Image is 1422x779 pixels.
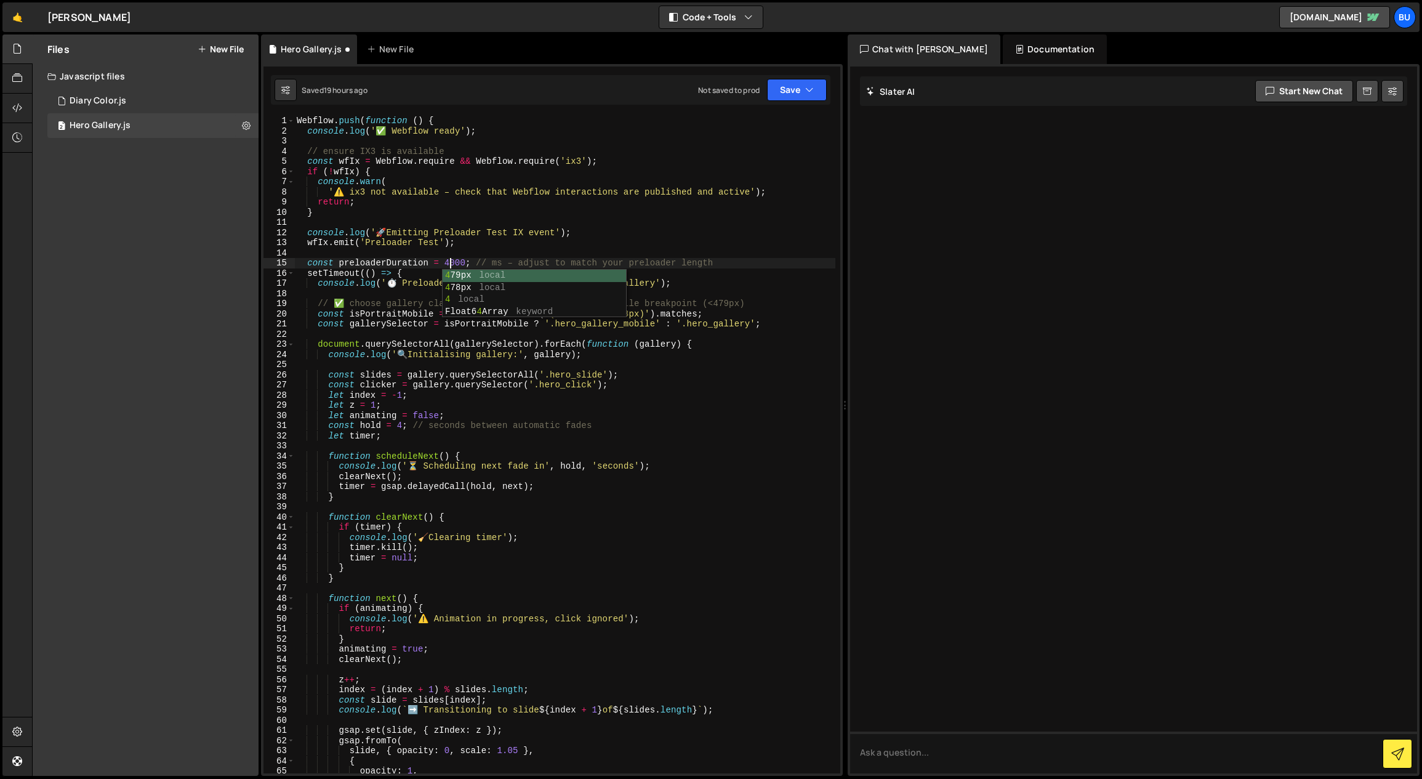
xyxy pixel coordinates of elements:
[263,278,295,289] div: 17
[263,187,295,198] div: 8
[58,122,65,132] span: 2
[263,136,295,147] div: 3
[263,329,295,340] div: 22
[263,258,295,268] div: 15
[263,248,295,259] div: 14
[263,208,295,218] div: 10
[70,95,126,107] div: Diary Color.js
[263,644,295,655] div: 53
[263,177,295,187] div: 7
[263,614,295,624] div: 50
[263,238,295,248] div: 13
[263,522,295,533] div: 41
[263,664,295,675] div: 55
[263,167,295,177] div: 6
[1394,6,1416,28] a: Bu
[263,116,295,126] div: 1
[263,746,295,756] div: 63
[263,472,295,482] div: 36
[263,634,295,645] div: 52
[263,400,295,411] div: 29
[47,113,259,138] div: 17072/46993.js
[263,217,295,228] div: 11
[263,553,295,563] div: 44
[263,431,295,442] div: 32
[367,43,419,55] div: New File
[263,492,295,503] div: 38
[263,156,295,167] div: 5
[263,716,295,726] div: 60
[263,421,295,431] div: 31
[263,512,295,523] div: 40
[263,583,295,594] div: 47
[263,482,295,492] div: 37
[281,43,342,55] div: Hero Gallery.js
[198,44,244,54] button: New File
[263,309,295,320] div: 20
[263,126,295,137] div: 2
[263,299,295,309] div: 19
[263,380,295,390] div: 27
[263,461,295,472] div: 35
[263,411,295,421] div: 30
[263,533,295,543] div: 42
[263,685,295,695] div: 57
[47,89,259,113] div: 17072/47533.js
[698,85,760,95] div: Not saved to prod
[1279,6,1390,28] a: [DOMAIN_NAME]
[263,563,295,573] div: 45
[263,502,295,512] div: 39
[263,370,295,381] div: 26
[70,120,131,131] div: Hero Gallery.js
[302,85,368,95] div: Saved
[1003,34,1107,64] div: Documentation
[263,594,295,604] div: 48
[263,675,295,685] div: 56
[324,85,368,95] div: 19 hours ago
[2,2,33,32] a: 🤙
[47,42,70,56] h2: Files
[263,624,295,634] div: 51
[263,451,295,462] div: 34
[263,319,295,329] div: 21
[263,736,295,746] div: 62
[263,350,295,360] div: 24
[848,34,1000,64] div: Chat with [PERSON_NAME]
[263,147,295,157] div: 4
[263,197,295,208] div: 9
[263,228,295,238] div: 12
[263,655,295,665] div: 54
[263,390,295,401] div: 28
[33,64,259,89] div: Javascript files
[767,79,827,101] button: Save
[263,543,295,553] div: 43
[263,766,295,777] div: 65
[263,268,295,279] div: 16
[263,289,295,299] div: 18
[263,573,295,584] div: 46
[263,705,295,716] div: 59
[263,339,295,350] div: 23
[263,756,295,767] div: 64
[866,86,915,97] h2: Slater AI
[263,695,295,706] div: 58
[263,360,295,370] div: 25
[659,6,763,28] button: Code + Tools
[1255,80,1353,102] button: Start new chat
[263,441,295,451] div: 33
[263,725,295,736] div: 61
[263,603,295,614] div: 49
[47,10,131,25] div: [PERSON_NAME]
